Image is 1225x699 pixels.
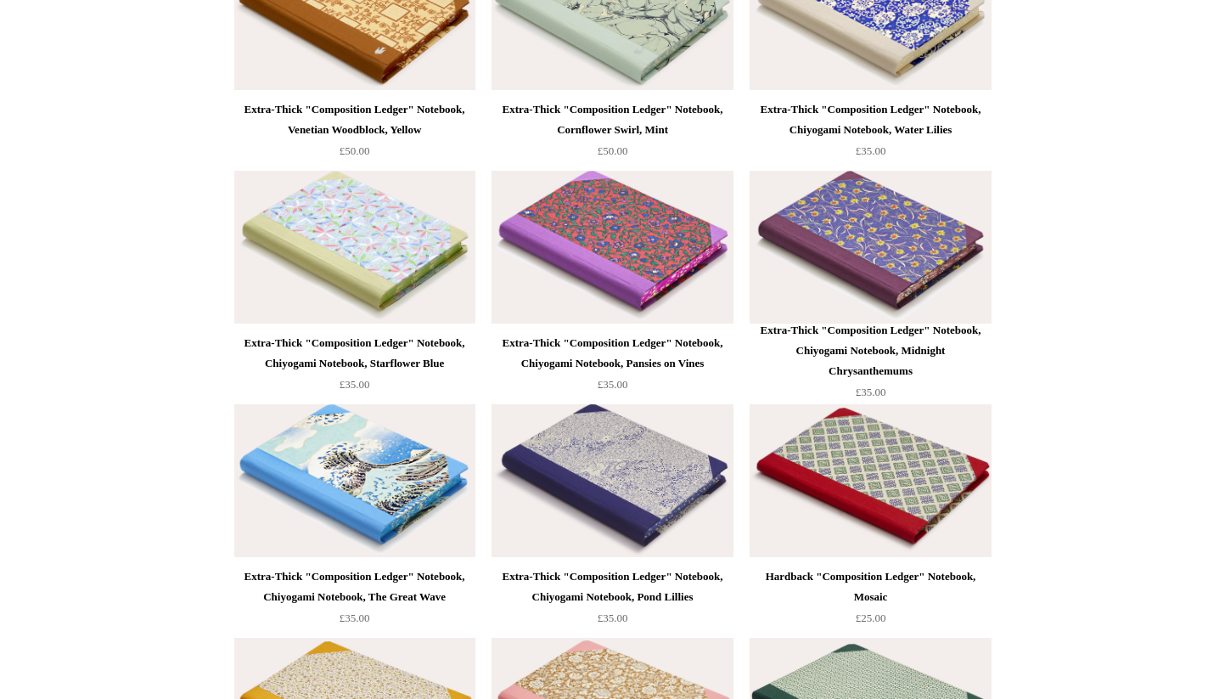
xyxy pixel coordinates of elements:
a: Extra-Thick "Composition Ledger" Notebook, Chiyogami Notebook, Pond Lillies £35.00 [492,567,733,636]
a: Hardback "Composition Ledger" Notebook, Mosaic £25.00 [750,567,991,636]
div: Extra-Thick "Composition Ledger" Notebook, Chiyogami Notebook, Pansies on Vines [496,333,728,374]
div: Extra-Thick "Composition Ledger" Notebook, Chiyogami Notebook, Pond Lillies [496,567,728,607]
div: Hardback "Composition Ledger" Notebook, Mosaic [754,567,986,607]
img: Extra-Thick "Composition Ledger" Notebook, Chiyogami Notebook, The Great Wave [234,404,475,557]
a: Extra-Thick "Composition Ledger" Notebook, Chiyogami Notebook, Midnight Chrysanthemums Extra-Thic... [750,171,991,324]
img: Extra-Thick "Composition Ledger" Notebook, Chiyogami Notebook, Midnight Chrysanthemums [750,171,991,324]
a: Extra-Thick "Composition Ledger" Notebook, Chiyogami Notebook, Pansies on Vines £35.00 [492,333,733,403]
div: Extra-Thick "Composition Ledger" Notebook, Venetian Woodblock, Yellow [239,99,471,140]
span: £35.00 [856,144,886,157]
a: Extra-Thick "Composition Ledger" Notebook, Chiyogami Notebook, The Great Wave Extra-Thick "Compos... [234,404,475,557]
img: Extra-Thick "Composition Ledger" Notebook, Chiyogami Notebook, Pond Lillies [492,404,733,557]
a: Extra-Thick "Composition Ledger" Notebook, Chiyogami Notebook, Starflower Blue Extra-Thick "Compo... [234,171,475,324]
span: £35.00 [598,378,628,391]
a: Extra-Thick "Composition Ledger" Notebook, Chiyogami Notebook, Starflower Blue £35.00 [234,333,475,403]
span: £35.00 [598,612,628,624]
div: Extra-Thick "Composition Ledger" Notebook, Chiyogami Notebook, The Great Wave [239,567,471,607]
a: Hardback "Composition Ledger" Notebook, Mosaic Hardback "Composition Ledger" Notebook, Mosaic [750,404,991,557]
a: Extra-Thick "Composition Ledger" Notebook, Venetian Woodblock, Yellow £50.00 [234,99,475,169]
span: £50.00 [340,144,370,157]
span: £25.00 [856,612,886,624]
a: Extra-Thick "Composition Ledger" Notebook, Chiyogami Notebook, Pansies on Vines Extra-Thick "Comp... [492,171,733,324]
img: Extra-Thick "Composition Ledger" Notebook, Chiyogami Notebook, Pansies on Vines [492,171,733,324]
div: Extra-Thick "Composition Ledger" Notebook, Chiyogami Notebook, Midnight Chrysanthemums [754,320,986,381]
img: Hardback "Composition Ledger" Notebook, Mosaic [750,404,991,557]
a: Extra-Thick "Composition Ledger" Notebook, Chiyogami Notebook, The Great Wave £35.00 [234,567,475,636]
a: Extra-Thick "Composition Ledger" Notebook, Chiyogami Notebook, Water Lilies £35.00 [750,99,991,169]
span: £35.00 [856,386,886,398]
div: Extra-Thick "Composition Ledger" Notebook, Chiyogami Notebook, Water Lilies [754,99,986,140]
a: Extra-Thick "Composition Ledger" Notebook, Chiyogami Notebook, Pond Lillies Extra-Thick "Composit... [492,404,733,557]
span: £35.00 [340,378,370,391]
div: Extra-Thick "Composition Ledger" Notebook, Chiyogami Notebook, Starflower Blue [239,333,471,374]
span: £50.00 [598,144,628,157]
div: Extra-Thick "Composition Ledger" Notebook, Cornflower Swirl, Mint [496,99,728,140]
img: Extra-Thick "Composition Ledger" Notebook, Chiyogami Notebook, Starflower Blue [234,171,475,324]
a: Extra-Thick "Composition Ledger" Notebook, Cornflower Swirl, Mint £50.00 [492,99,733,169]
span: £35.00 [340,612,370,624]
a: Extra-Thick "Composition Ledger" Notebook, Chiyogami Notebook, Midnight Chrysanthemums £35.00 [750,320,991,403]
